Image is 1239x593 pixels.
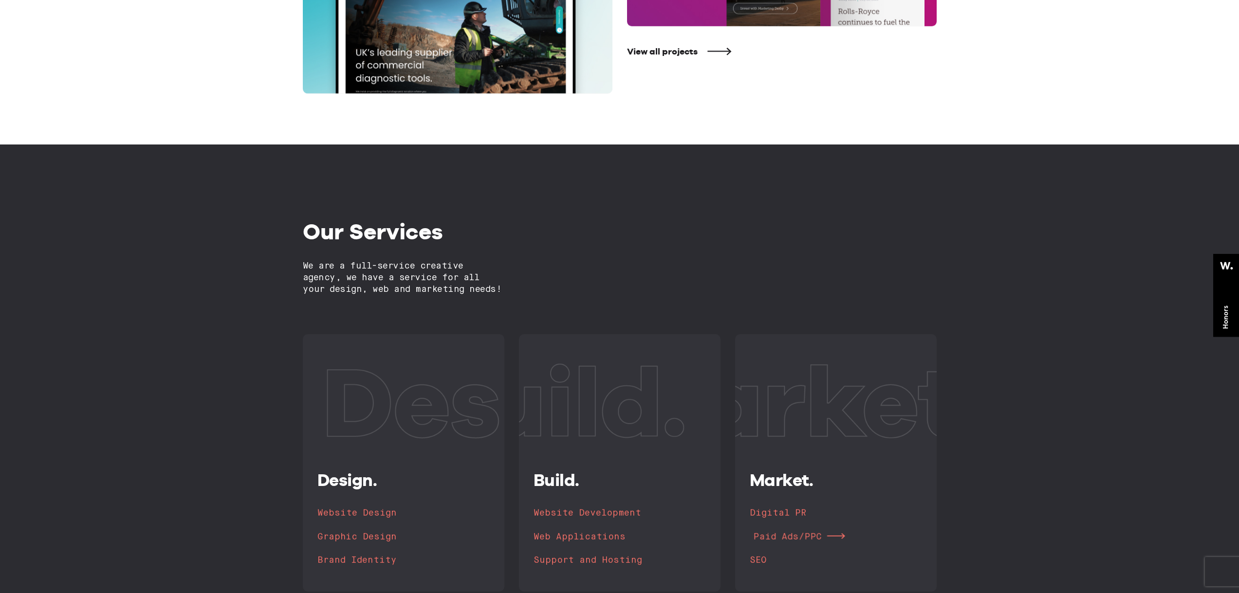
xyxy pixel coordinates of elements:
h4: Support and Hosting [534,554,642,567]
a: SEO [750,553,922,567]
h4: SEO [750,554,767,567]
a: View all projects [627,46,937,57]
h4: Digital PR [750,506,806,520]
a: Graphic Design [317,530,490,544]
a: Digital PR [750,506,922,520]
span: Market. [750,470,814,490]
span: Design. [317,470,377,490]
h4: Website Design [317,506,397,520]
a: Support and Hosting [534,553,706,567]
h4: Paid Ads/PPC [753,530,821,543]
a: Brand Identity [317,553,490,567]
span: Build. [534,470,579,490]
h4: Website Development [534,506,641,520]
h4: Web Applications [534,530,626,543]
a: Paid Ads/PPC [753,530,925,544]
h4: Graphic Design [317,530,397,543]
h3: We are a full-service creative agency, we have a service for all your design, web and marketing n... [303,260,504,295]
a: Website Development [534,506,706,520]
a: Website Design [317,506,490,520]
h4: Brand Identity [317,554,397,567]
h2: Our Services [303,217,504,246]
a: Web Applications [534,530,706,544]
